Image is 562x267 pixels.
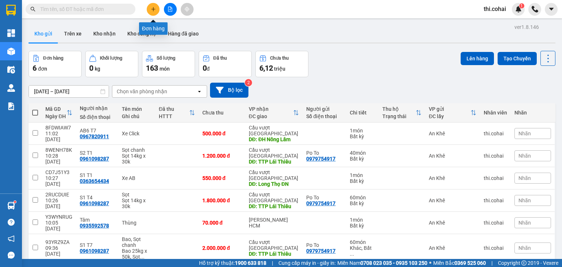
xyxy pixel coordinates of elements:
button: Lên hàng [461,52,494,65]
div: 0363654434 [80,178,109,184]
img: warehouse-icon [7,202,15,210]
span: | [491,259,492,267]
span: Hỗ trợ kỹ thuật: [199,259,266,267]
div: Nhãn [514,110,551,116]
button: Kho công nợ [121,25,162,42]
span: 1 [520,3,523,8]
div: 0961098287 [80,156,109,162]
span: 0 [203,64,207,72]
div: DĐ: ĐH Nông Lâm [249,136,299,142]
div: Xe Click [122,131,151,136]
img: warehouse-icon [7,66,15,74]
button: Đã thu0đ [199,51,252,77]
div: 2RUCDUIE [45,192,72,198]
div: Po To [306,195,342,200]
svg: open [196,89,202,94]
div: Y3WYNRUG [45,214,72,220]
div: Sọt chanh [122,147,151,153]
div: 500.000 đ [202,131,241,136]
img: dashboard-icon [7,29,15,37]
div: Số lượng [157,56,175,61]
span: search [30,7,35,12]
div: thi.cohai [484,220,507,226]
div: Số điện thoại [80,114,115,120]
span: 0 [89,64,93,72]
sup: 1 [14,201,16,203]
span: kg [95,66,100,72]
div: thi.cohai [484,175,507,181]
input: Tìm tên, số ĐT hoặc mã đơn [40,5,127,13]
div: An Khê [429,220,476,226]
div: HTTT [159,113,189,119]
div: DĐ: TTP Lái Thiêu [249,159,299,165]
div: Xe AB [122,175,151,181]
span: Nhãn [518,245,531,251]
button: aim [181,3,194,16]
th: Toggle SortBy [379,103,425,123]
div: 1.200.000 đ [202,153,241,159]
div: 93YRZ9ZA [45,239,72,245]
img: solution-icon [7,102,15,110]
div: Mã GD [45,106,67,112]
div: An Khê [429,175,476,181]
button: Đơn hàng6đơn [29,51,82,77]
strong: 1900 633 818 [235,260,266,266]
div: Cầu vượt [GEOGRAPHIC_DATA] [249,125,299,136]
div: Chưa thu [270,56,289,61]
div: Trạng thái [382,113,416,119]
div: Bất kỳ [350,223,375,229]
div: An Khê [429,153,476,159]
button: Khối lượng0kg [85,51,138,77]
span: | [272,259,273,267]
div: Chi tiết [350,110,375,116]
strong: 0369 525 060 [454,260,486,266]
button: Hàng đã giao [162,25,205,42]
img: logo-vxr [6,5,16,16]
div: S1 T7 [80,242,115,248]
div: 0935592578 [80,223,109,229]
div: 0979754917 [306,200,336,206]
button: Kho nhận [87,25,121,42]
span: thi.cohai [478,4,512,14]
div: Ghi chú [122,113,151,119]
div: Khác, Bất kỳ [350,245,375,257]
th: Toggle SortBy [42,103,76,123]
div: Chưa thu [202,110,241,116]
span: copyright [521,260,527,266]
div: Tâm [80,217,115,223]
button: plus [147,3,160,16]
sup: 2 [245,79,252,86]
div: Tên món [122,106,151,112]
img: icon-new-feature [515,6,522,12]
sup: 1 [519,3,524,8]
div: Sọt 14kg x 30k [122,198,151,209]
div: Người gửi [306,106,342,112]
span: Miền Bắc [433,259,486,267]
span: 6,12 [259,64,273,72]
div: Đã thu [213,56,227,61]
div: ĐC giao [249,113,293,119]
img: warehouse-icon [7,84,15,92]
span: Nhãn [518,220,531,226]
div: 0979754917 [306,248,336,254]
button: Bộ lọc [210,83,248,98]
div: 60 món [350,195,375,200]
button: Chưa thu6,12 triệu [255,51,308,77]
div: Thùng [122,220,151,226]
button: caret-down [545,3,558,16]
div: Người nhận [80,105,115,111]
div: Bất kỳ [350,200,375,206]
div: Bao, Sọt chanh [122,236,151,248]
div: S1 T4 [80,195,115,200]
div: 60 món [350,239,375,245]
span: 6 [33,64,37,72]
span: Nhãn [518,175,531,181]
span: question-circle [8,219,15,226]
div: Bất kỳ [350,178,375,184]
div: Thu hộ [382,106,416,112]
span: file-add [168,7,173,12]
div: 11:02 [DATE] [45,131,72,142]
div: 0967820911 [80,133,109,139]
div: Po To [306,242,342,248]
div: Cầu vượt [GEOGRAPHIC_DATA] [249,147,299,159]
